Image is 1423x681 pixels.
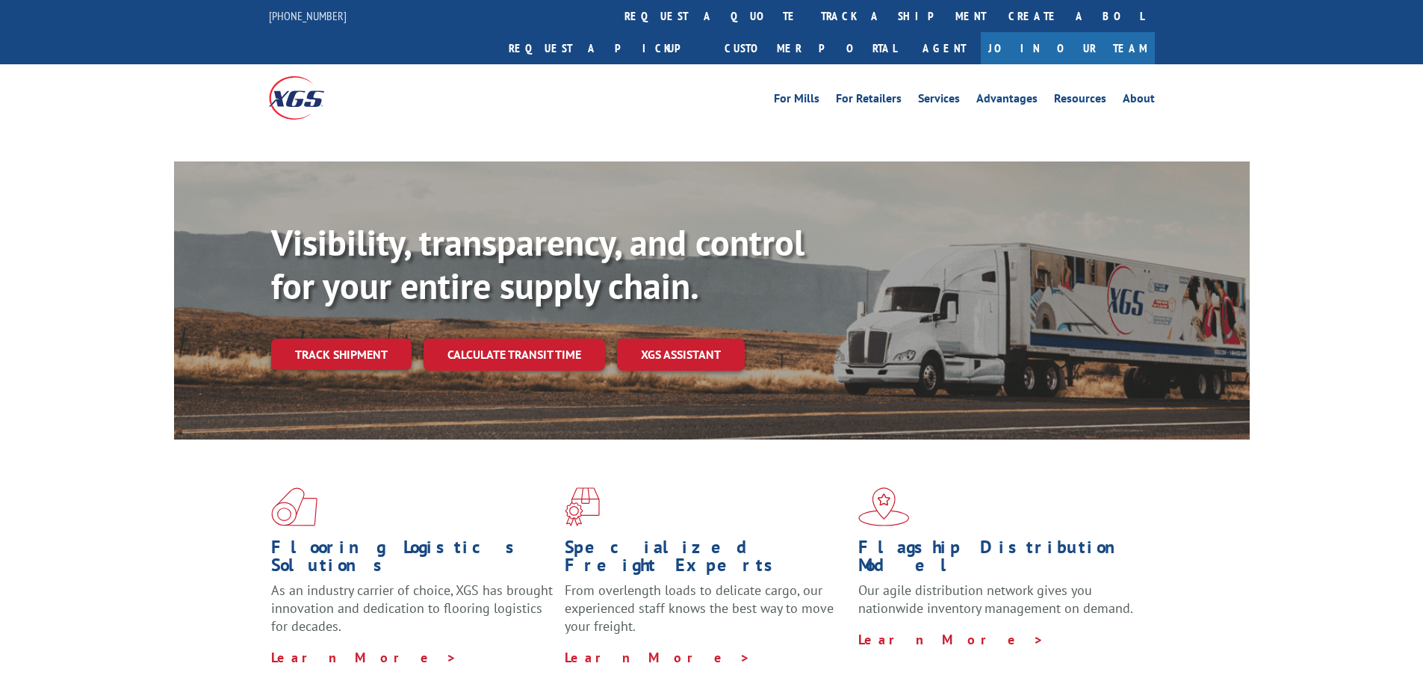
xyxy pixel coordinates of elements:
[271,487,317,526] img: xgs-icon-total-supply-chain-intelligence-red
[918,93,960,109] a: Services
[497,32,713,64] a: Request a pickup
[424,339,605,371] a: Calculate transit time
[271,219,804,309] b: Visibility, transparency, and control for your entire supply chain.
[713,32,908,64] a: Customer Portal
[271,339,412,370] a: Track shipment
[271,582,553,635] span: As an industry carrier of choice, XGS has brought innovation and dedication to flooring logistics...
[976,93,1038,109] a: Advantages
[271,538,554,582] h1: Flooring Logistics Solutions
[1054,93,1106,109] a: Resources
[858,631,1044,648] a: Learn More >
[981,32,1155,64] a: Join Our Team
[908,32,981,64] a: Agent
[774,93,819,109] a: For Mills
[565,582,847,648] p: From overlength loads to delicate cargo, our experienced staff knows the best way to move your fr...
[565,538,847,582] h1: Specialized Freight Experts
[858,487,910,526] img: xgs-icon-flagship-distribution-model-red
[1123,93,1155,109] a: About
[565,487,600,526] img: xgs-icon-focused-on-flooring-red
[858,538,1141,582] h1: Flagship Distribution Model
[269,8,347,23] a: [PHONE_NUMBER]
[271,649,457,666] a: Learn More >
[617,339,745,371] a: XGS ASSISTANT
[858,582,1133,617] span: Our agile distribution network gives you nationwide inventory management on demand.
[565,649,751,666] a: Learn More >
[836,93,902,109] a: For Retailers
